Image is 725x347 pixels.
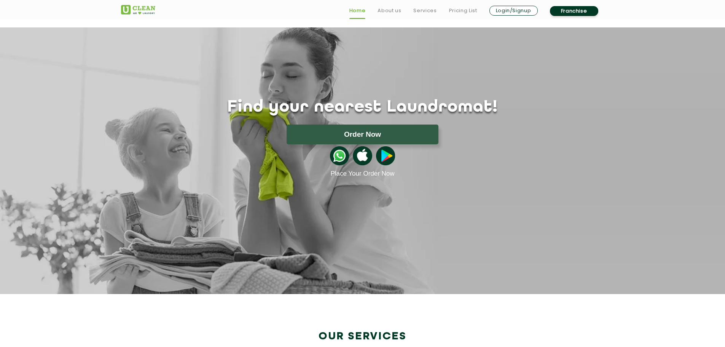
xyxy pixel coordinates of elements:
h1: Find your nearest Laundromat! [115,98,610,117]
a: Pricing List [449,6,477,15]
a: Home [349,6,366,15]
img: apple-icon.png [353,146,372,165]
a: Services [413,6,437,15]
img: UClean Laundry and Dry Cleaning [121,5,155,14]
a: Franchise [550,6,598,16]
a: Place Your Order Now [330,170,394,177]
h2: Our Services [121,330,604,343]
a: About us [378,6,401,15]
button: Order Now [287,125,438,144]
img: playstoreicon.png [376,146,395,165]
a: Login/Signup [489,6,538,16]
img: whatsappicon.png [330,146,349,165]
